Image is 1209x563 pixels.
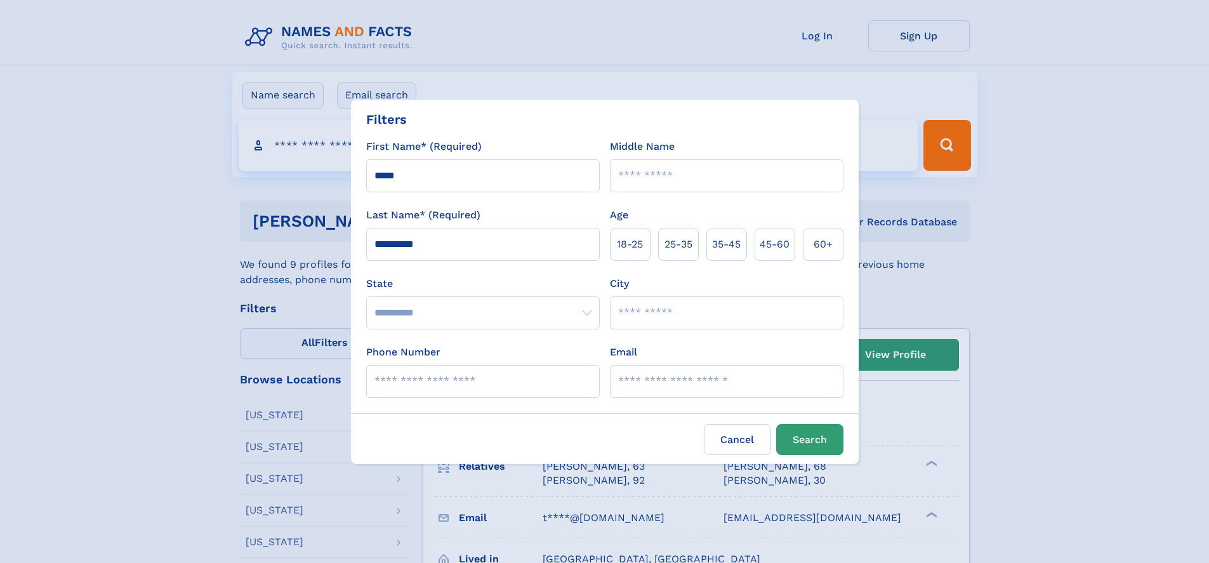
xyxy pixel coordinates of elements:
label: Last Name* (Required) [366,208,480,223]
span: 60+ [814,237,833,252]
span: 45‑60 [760,237,789,252]
span: 25‑35 [664,237,692,252]
span: 35‑45 [712,237,741,252]
label: Age [610,208,628,223]
label: State [366,276,600,291]
label: Phone Number [366,345,440,360]
label: First Name* (Required) [366,139,482,154]
label: City [610,276,629,291]
label: Middle Name [610,139,675,154]
label: Email [610,345,637,360]
label: Cancel [704,424,771,455]
div: Filters [366,110,407,129]
span: 18‑25 [617,237,643,252]
button: Search [776,424,843,455]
